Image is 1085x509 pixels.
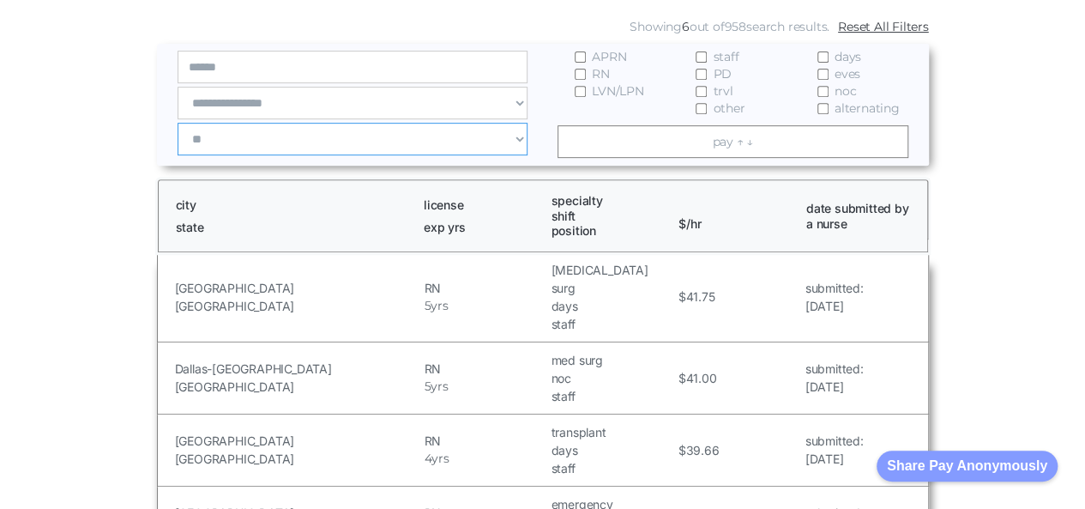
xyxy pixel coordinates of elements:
[805,450,864,468] h5: [DATE]
[696,69,707,80] input: PD
[425,279,547,297] h5: RN
[877,451,1058,482] button: Share Pay Anonymously
[431,297,448,315] h5: yrs
[817,69,829,80] input: eves
[835,100,900,117] span: alternating
[592,65,610,82] span: RN
[425,297,431,315] h5: 5
[713,100,744,117] span: other
[678,288,686,306] h5: $
[713,48,738,65] span: staff
[682,19,690,34] span: 6
[685,288,714,306] h5: 41.75
[805,297,864,315] h5: [DATE]
[552,423,674,441] h5: transplant
[552,209,664,224] h1: shift
[696,52,707,63] input: staff
[806,201,919,231] h1: date submitted by a nurse
[425,378,431,396] h5: 5
[575,52,586,63] input: APRN
[425,360,547,378] h5: RN
[678,369,686,387] h5: $
[805,432,864,468] a: submitted:[DATE]
[805,279,864,315] a: submitted:[DATE]
[552,387,674,405] h5: staff
[175,432,420,450] h5: [GEOGRAPHIC_DATA]
[552,441,674,459] h5: days
[425,432,547,450] h5: RN
[176,220,408,235] h1: state
[685,369,716,387] h5: 41.00
[431,378,448,396] h5: yrs
[424,197,536,213] h1: license
[696,86,707,97] input: trvl
[835,48,861,65] span: days
[558,125,908,158] a: pay ↑ ↓
[552,351,674,369] h5: med surg
[713,65,732,82] span: PD
[835,82,856,100] span: noc
[552,193,664,209] h1: specialty
[838,18,929,35] a: Reset All Filters
[175,378,420,396] h5: [GEOGRAPHIC_DATA]
[835,65,860,82] span: eves
[592,82,644,100] span: LVN/LPN
[630,18,829,35] div: Showing out of search results.
[176,197,408,213] h1: city
[552,459,674,477] h5: staff
[805,432,864,450] h5: submitted:
[678,201,791,231] h1: $/hr
[592,48,626,65] span: APRN
[678,441,686,459] h5: $
[724,19,745,34] span: 958
[431,450,449,468] h5: yrs
[552,369,674,387] h5: noc
[696,103,707,114] input: other
[175,279,420,297] h5: [GEOGRAPHIC_DATA]
[575,69,586,80] input: RN
[175,297,420,315] h5: [GEOGRAPHIC_DATA]
[805,378,864,396] h5: [DATE]
[817,103,829,114] input: alternating
[552,261,674,297] h5: [MEDICAL_DATA] surg
[685,441,719,459] h5: 39.66
[157,14,929,166] form: Email Form
[805,360,864,396] a: submitted:[DATE]
[805,279,864,297] h5: submitted:
[175,360,420,378] h5: Dallas-[GEOGRAPHIC_DATA]
[424,220,536,235] h1: exp yrs
[817,86,829,97] input: noc
[805,360,864,378] h5: submitted:
[817,52,829,63] input: days
[425,450,432,468] h5: 4
[575,86,586,97] input: LVN/LPN
[552,315,674,333] h5: staff
[552,223,664,239] h1: position
[552,297,674,315] h5: days
[713,82,732,100] span: trvl
[175,450,420,468] h5: [GEOGRAPHIC_DATA]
